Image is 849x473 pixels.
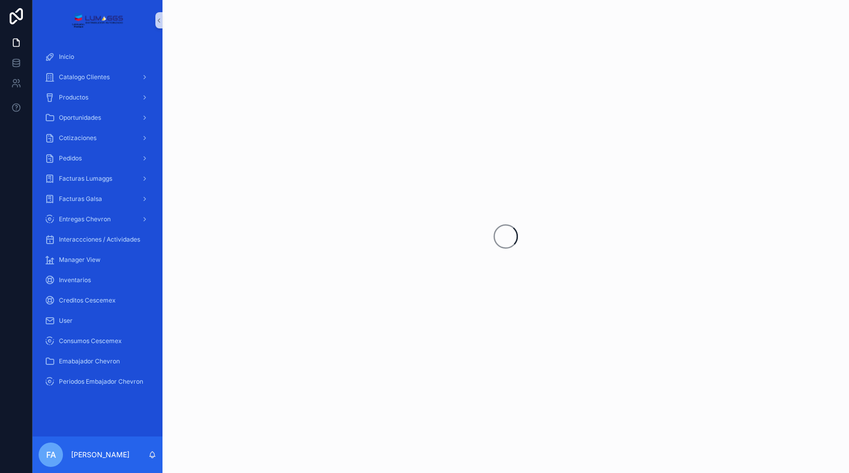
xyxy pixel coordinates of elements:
a: Inventarios [39,271,156,289]
span: Emabajador Chevron [59,357,120,365]
p: [PERSON_NAME] [71,450,129,460]
span: Catalogo Clientes [59,73,110,81]
span: Pedidos [59,154,82,162]
span: User [59,317,73,325]
span: Inicio [59,53,74,61]
a: Pedidos [39,149,156,167]
a: Cotizaciones [39,129,156,147]
div: scrollable content [32,41,162,404]
span: Facturas Galsa [59,195,102,203]
span: Productos [59,93,88,102]
a: Interaccciones / Actividades [39,230,156,249]
a: Creditos Cescemex [39,291,156,310]
span: Inventarios [59,276,91,284]
a: Productos [39,88,156,107]
a: Emabajador Chevron [39,352,156,370]
a: Entregas Chevron [39,210,156,228]
span: Cotizaciones [59,134,96,142]
span: FA [46,449,56,461]
span: Interaccciones / Actividades [59,235,140,244]
a: Periodos Embajador Chevron [39,373,156,391]
a: Oportunidades [39,109,156,127]
a: Consumos Cescemex [39,332,156,350]
span: Consumos Cescemex [59,337,122,345]
span: Facturas Lumaggs [59,175,112,183]
span: Entregas Chevron [59,215,111,223]
span: Manager View [59,256,101,264]
a: Inicio [39,48,156,66]
a: Manager View [39,251,156,269]
span: Oportunidades [59,114,101,122]
span: Creditos Cescemex [59,296,116,305]
a: Catalogo Clientes [39,68,156,86]
img: App logo [72,12,123,28]
a: Facturas Lumaggs [39,170,156,188]
a: Facturas Galsa [39,190,156,208]
a: User [39,312,156,330]
span: Periodos Embajador Chevron [59,378,143,386]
